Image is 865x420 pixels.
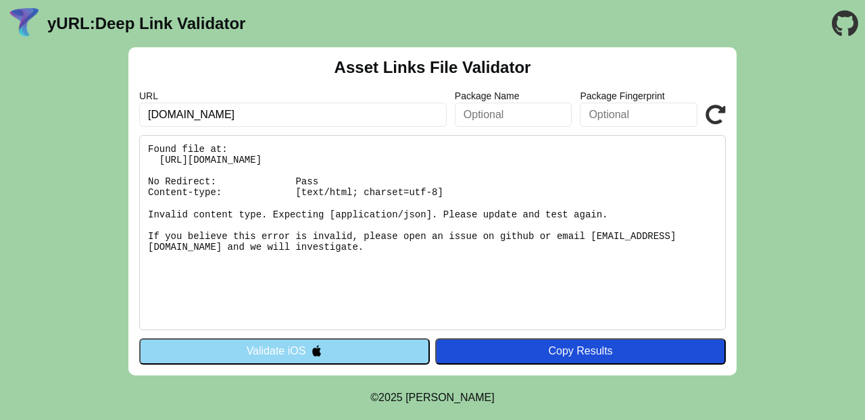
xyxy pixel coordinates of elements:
footer: © [370,375,494,420]
div: Copy Results [442,345,719,357]
input: Required [139,103,447,127]
label: URL [139,90,447,101]
h2: Asset Links File Validator [335,58,531,77]
button: Copy Results [435,338,726,364]
input: Optional [455,103,572,127]
label: Package Fingerprint [580,90,697,101]
span: 2025 [378,392,403,403]
a: Michael Ibragimchayev's Personal Site [405,392,495,403]
button: Validate iOS [139,338,430,364]
input: Optional [580,103,697,127]
label: Package Name [455,90,572,101]
img: appleIcon.svg [311,345,322,357]
pre: Found file at: [URL][DOMAIN_NAME] No Redirect: Pass Content-type: [text/html; charset=utf-8] Inva... [139,135,726,330]
img: yURL Logo [7,6,42,41]
a: yURL:Deep Link Validator [47,14,245,33]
